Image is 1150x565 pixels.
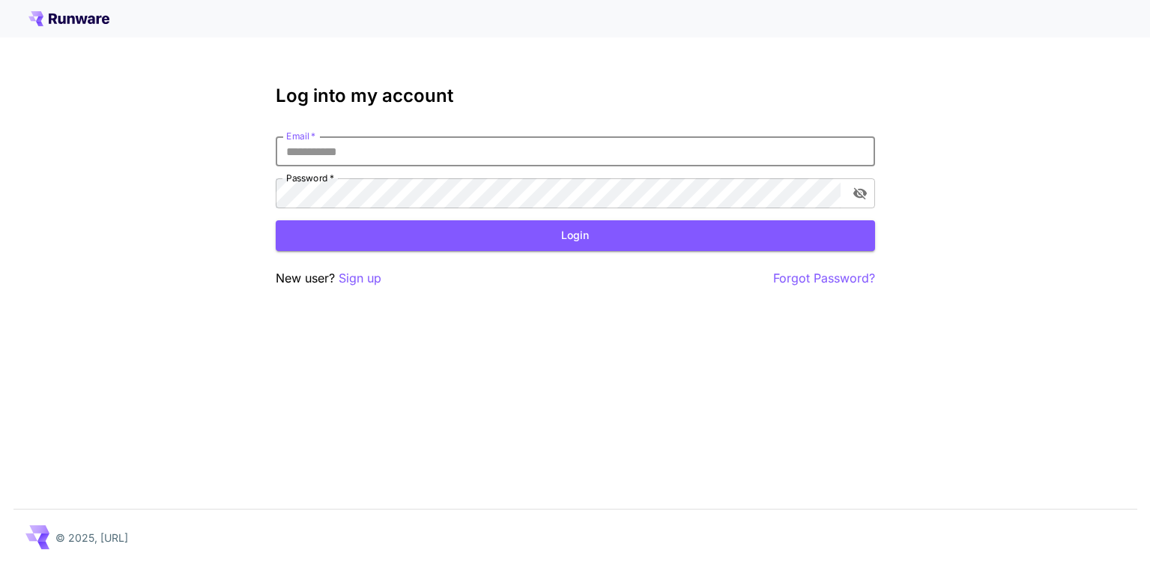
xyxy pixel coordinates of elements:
[55,530,128,546] p: © 2025, [URL]
[286,130,315,142] label: Email
[276,269,381,288] p: New user?
[276,220,875,251] button: Login
[773,269,875,288] button: Forgot Password?
[276,85,875,106] h3: Log into my account
[847,180,874,207] button: toggle password visibility
[339,269,381,288] button: Sign up
[286,172,334,184] label: Password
